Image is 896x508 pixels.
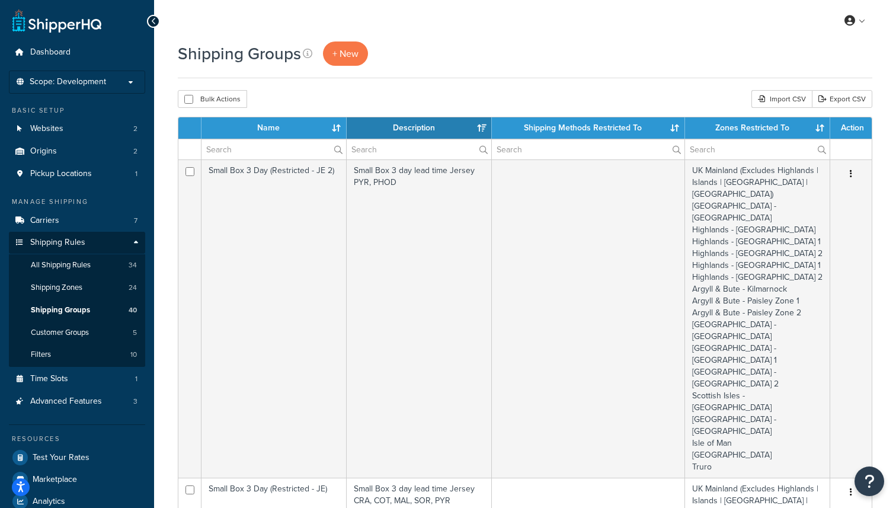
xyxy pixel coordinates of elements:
[9,368,145,390] li: Time Slots
[9,254,145,276] li: All Shipping Rules
[201,139,346,159] input: Search
[135,169,137,179] span: 1
[9,299,145,321] a: Shipping Groups 40
[685,159,830,478] td: UK Mainland (Excludes Highlands | Islands | [GEOGRAPHIC_DATA] | [GEOGRAPHIC_DATA]) [GEOGRAPHIC_DA...
[30,216,59,226] span: Carriers
[9,447,145,468] a: Test Your Rates
[323,41,368,66] a: + New
[332,47,359,60] span: + New
[9,140,145,162] li: Origins
[30,374,68,384] span: Time Slots
[133,328,137,338] span: 5
[9,118,145,140] a: Websites 2
[492,117,685,139] th: Shipping Methods Restricted To: activate to sort column ascending
[31,260,91,270] span: All Shipping Rules
[9,344,145,366] li: Filters
[9,322,145,344] a: Customer Groups 5
[347,139,491,159] input: Search
[9,434,145,444] div: Resources
[9,391,145,413] li: Advanced Features
[9,140,145,162] a: Origins 2
[9,118,145,140] li: Websites
[9,368,145,390] a: Time Slots 1
[133,146,137,156] span: 2
[855,467,884,496] button: Open Resource Center
[9,210,145,232] a: Carriers 7
[30,169,92,179] span: Pickup Locations
[9,210,145,232] li: Carriers
[31,350,51,360] span: Filters
[30,77,106,87] span: Scope: Development
[201,159,347,478] td: Small Box 3 Day (Restricted - JE 2)
[30,146,57,156] span: Origins
[812,90,872,108] a: Export CSV
[9,163,145,185] a: Pickup Locations 1
[130,350,137,360] span: 10
[135,374,137,384] span: 1
[30,397,102,407] span: Advanced Features
[9,197,145,207] div: Manage Shipping
[30,124,63,134] span: Websites
[685,117,830,139] th: Zones Restricted To: activate to sort column ascending
[31,328,89,338] span: Customer Groups
[129,283,137,293] span: 24
[178,90,247,108] button: Bulk Actions
[9,232,145,367] li: Shipping Rules
[9,41,145,63] a: Dashboard
[31,305,90,315] span: Shipping Groups
[129,305,137,315] span: 40
[133,397,137,407] span: 3
[9,391,145,413] a: Advanced Features 3
[30,238,85,248] span: Shipping Rules
[347,159,492,478] td: Small Box 3 day lead time Jersey PYR, PHOD
[9,254,145,276] a: All Shipping Rules 34
[201,117,347,139] th: Name: activate to sort column ascending
[33,453,89,463] span: Test Your Rates
[492,139,684,159] input: Search
[9,469,145,490] a: Marketplace
[830,117,872,139] th: Action
[751,90,812,108] div: Import CSV
[9,299,145,321] li: Shipping Groups
[133,124,137,134] span: 2
[9,344,145,366] a: Filters 10
[134,216,137,226] span: 7
[9,322,145,344] li: Customer Groups
[9,232,145,254] a: Shipping Rules
[129,260,137,270] span: 34
[12,9,101,33] a: ShipperHQ Home
[33,497,65,507] span: Analytics
[9,277,145,299] li: Shipping Zones
[31,283,82,293] span: Shipping Zones
[9,163,145,185] li: Pickup Locations
[30,47,71,57] span: Dashboard
[33,475,77,485] span: Marketplace
[9,106,145,116] div: Basic Setup
[347,117,492,139] th: Description: activate to sort column ascending
[685,139,830,159] input: Search
[9,277,145,299] a: Shipping Zones 24
[178,42,301,65] h1: Shipping Groups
